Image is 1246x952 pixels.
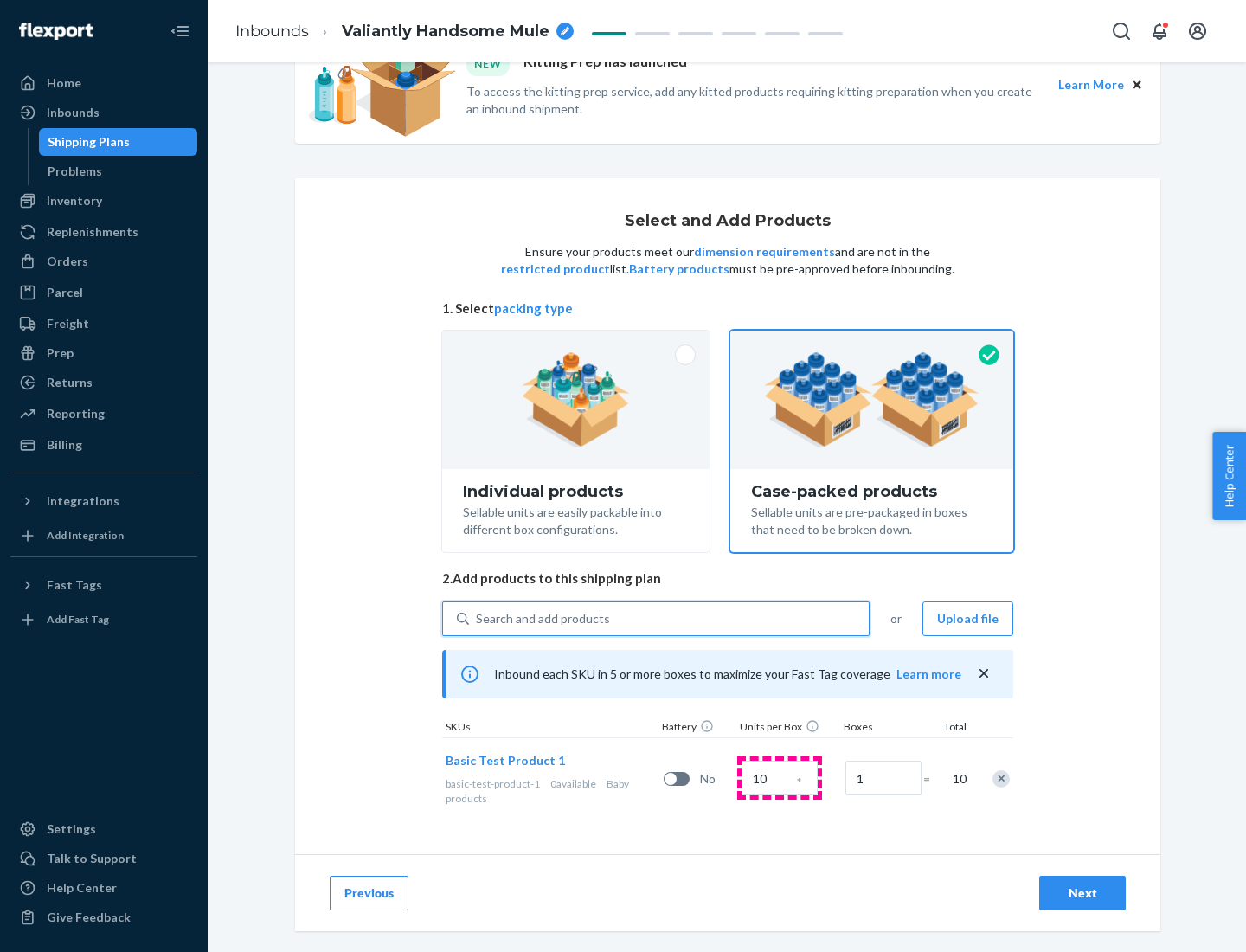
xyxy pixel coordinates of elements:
[463,500,689,538] div: Sellable units are easily packable into different box configurations.
[10,571,197,599] button: Fast Tags
[47,405,105,422] div: Reporting
[47,528,124,543] div: Add Integration
[10,218,197,246] a: Replenishments
[47,612,109,627] div: Add Fast Tag
[1058,75,1124,94] button: Learn More
[922,601,1013,636] button: Upload file
[694,243,835,261] button: dimension requirements
[10,431,197,459] a: Billing
[629,261,729,278] button: Battery products
[10,279,197,306] a: Parcel
[522,352,630,447] img: individual-pack.facf35554cb0f1810c75b2bd6df2d64e.png
[10,339,197,367] a: Prep
[550,777,596,790] span: 0 available
[19,23,93,40] img: Flexport logo
[625,213,831,230] h1: Select and Add Products
[523,52,687,75] p: Kitting Prep has launched
[927,719,970,737] div: Total
[47,576,102,594] div: Fast Tags
[48,163,102,180] div: Problems
[736,719,840,737] div: Units per Box
[442,299,1013,318] span: 1. Select
[446,776,657,806] div: Baby products
[47,284,83,301] div: Parcel
[975,665,992,683] button: close
[47,104,100,121] div: Inbounds
[39,128,198,156] a: Shipping Plans
[442,569,1013,588] span: 2. Add products to this shipping plan
[47,909,131,926] div: Give Feedback
[48,133,130,151] div: Shipping Plans
[501,261,610,278] button: restricted product
[764,352,979,447] img: case-pack.59cecea509d18c883b923b81aeac6d0b.png
[10,69,197,97] a: Home
[10,487,197,515] button: Integrations
[47,879,117,897] div: Help Center
[845,761,922,795] input: Number of boxes
[10,904,197,931] button: Give Feedback
[10,310,197,338] a: Freight
[442,650,1013,698] div: Inbound each SKU in 5 or more boxes to maximize your Fast Tag coverage
[10,845,197,872] a: Talk to Support
[751,500,992,538] div: Sellable units are pre-packaged in boxes that need to be broken down.
[10,815,197,843] a: Settings
[476,610,610,627] div: Search and add products
[466,52,510,75] div: NEW
[992,770,1010,788] div: Remove Item
[1039,876,1126,910] button: Next
[949,770,967,788] span: 10
[751,483,992,500] div: Case-packed products
[1212,432,1246,520] button: Help Center
[463,483,689,500] div: Individual products
[1054,884,1111,902] div: Next
[446,777,540,790] span: basic-test-product-1
[47,850,137,867] div: Talk to Support
[47,223,138,241] div: Replenishments
[494,299,573,318] button: packing type
[923,770,941,788] span: =
[10,400,197,428] a: Reporting
[10,187,197,215] a: Inventory
[235,22,309,41] a: Inbounds
[742,761,818,795] input: Case Quantity
[1180,14,1215,48] button: Open account menu
[47,374,93,391] div: Returns
[10,369,197,396] a: Returns
[442,719,658,737] div: SKUs
[47,315,89,332] div: Freight
[47,253,88,270] div: Orders
[10,99,197,126] a: Inbounds
[1142,14,1177,48] button: Open notifications
[163,14,197,48] button: Close Navigation
[1127,75,1146,94] button: Close
[890,610,902,627] span: or
[47,74,81,92] div: Home
[10,606,197,634] a: Add Fast Tag
[1104,14,1139,48] button: Open Search Box
[896,666,961,683] button: Learn more
[10,248,197,275] a: Orders
[47,820,96,838] div: Settings
[47,344,74,362] div: Prep
[10,522,197,550] a: Add Integration
[658,719,736,737] div: Battery
[39,158,198,185] a: Problems
[10,874,197,902] a: Help Center
[222,6,588,57] ol: breadcrumbs
[466,83,1043,118] p: To access the kitting prep service, add any kitted products requiring kitting preparation when yo...
[47,192,102,209] div: Inventory
[446,752,565,769] button: Basic Test Product 1
[700,770,735,788] span: No
[840,719,927,737] div: Boxes
[47,436,82,453] div: Billing
[499,243,956,278] p: Ensure your products meet our and are not in the list. must be pre-approved before inbounding.
[47,492,119,510] div: Integrations
[330,876,408,910] button: Previous
[446,753,565,768] span: Basic Test Product 1
[342,21,549,43] span: Valiantly Handsome Mule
